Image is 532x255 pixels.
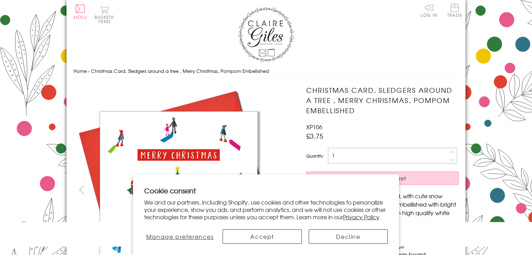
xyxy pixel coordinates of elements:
[343,213,379,221] a: Privacy Policy
[73,64,458,78] nav: breadcrumbs
[73,182,89,198] button: prev
[306,131,323,141] span: £3.75
[94,6,114,23] button: Basket0 items
[144,199,388,220] p: We and our partners, including Shopify, use cookies and other technologies to personalize your ex...
[73,14,87,20] span: Menu
[223,229,302,244] button: Accept
[421,4,437,17] a: Log In
[238,7,294,62] img: Claire Giles Greetings Cards
[306,123,322,131] span: XP106
[306,153,323,159] label: Quantity
[91,68,269,74] span: Christmas Card, Sledgers around a tree , Merry Christmas, Pompom Embellished
[144,186,388,195] h2: Cookie consent
[306,85,458,115] h1: Christmas Card, Sledgers around a tree , Merry Christmas, Pompom Embellished
[447,4,462,17] span: Trade
[73,5,87,19] button: Menu
[73,68,87,74] a: Home
[306,172,458,185] button: Add to Basket
[98,14,114,25] span: 0 items
[146,232,214,241] span: Manage preferences
[144,229,216,244] button: Manage preferences
[88,68,90,74] span: ›
[447,4,462,19] a: Trade
[309,229,388,244] button: Decline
